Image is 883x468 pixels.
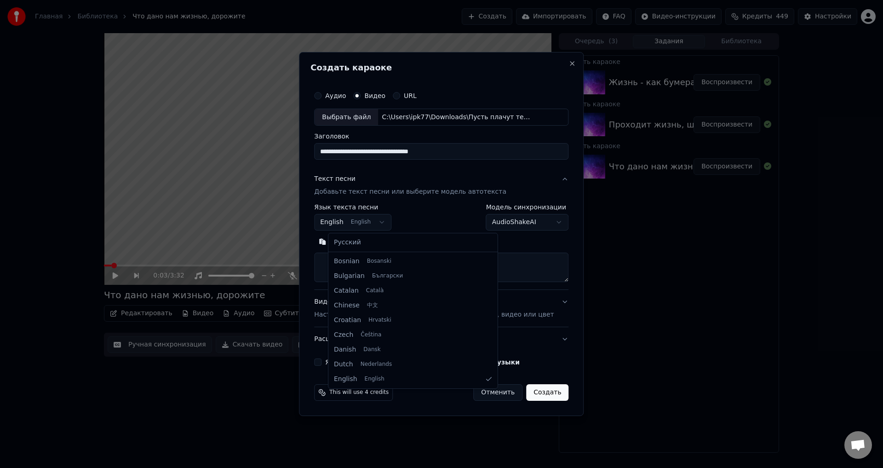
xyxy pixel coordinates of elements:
[334,286,359,295] span: Catalan
[361,361,392,368] span: Nederlands
[368,317,391,324] span: Hrvatski
[334,360,353,369] span: Dutch
[334,375,357,384] span: English
[334,330,353,340] span: Czech
[334,272,365,281] span: Bulgarian
[334,345,356,354] span: Danish
[365,376,384,383] span: English
[367,258,391,265] span: Bosanski
[334,238,361,247] span: Русский
[334,257,360,266] span: Bosnian
[363,346,380,353] span: Dansk
[334,301,360,310] span: Chinese
[367,302,378,309] span: 中文
[334,316,361,325] span: Croatian
[372,272,403,280] span: Български
[366,287,384,295] span: Català
[361,331,381,339] span: Čeština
